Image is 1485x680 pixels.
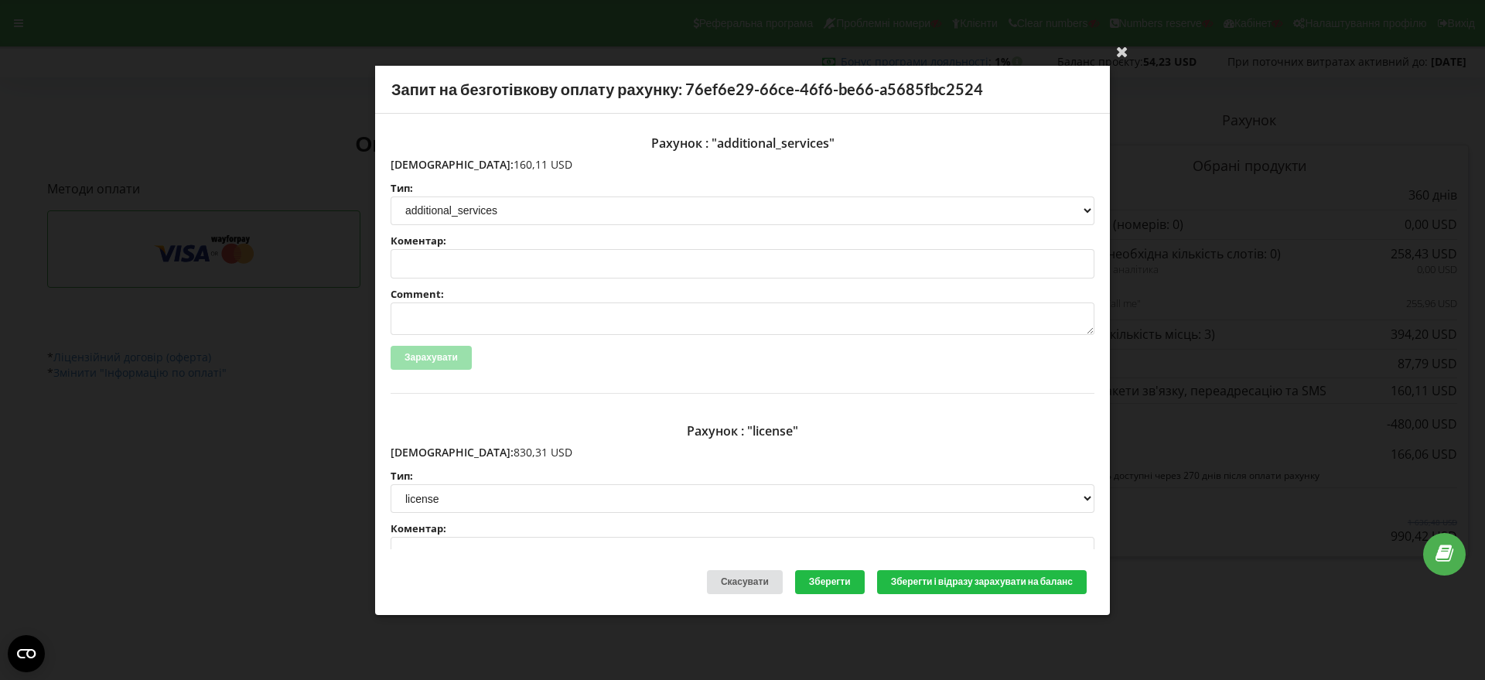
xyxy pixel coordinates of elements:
[8,635,45,672] button: Open CMP widget
[391,236,1094,246] label: Коментар:
[391,445,514,460] span: [DEMOGRAPHIC_DATA]:
[375,66,1110,114] div: Запит на безготівкову оплату рахунку: 76ef6e29-66ce-46f6-be66-a5685fbc2524
[391,471,1094,481] label: Тип:
[391,156,1094,172] p: 160,11 USD
[391,445,1094,460] p: 830,31 USD
[795,570,865,594] button: Зберегти
[391,156,514,171] span: [DEMOGRAPHIC_DATA]:
[391,183,1094,193] label: Тип:
[391,417,1094,445] div: Рахунок : "license"
[391,524,1094,534] label: Коментар:
[391,289,1094,299] label: Comment:
[877,570,1087,594] button: Зберегти і відразу зарахувати на баланс
[391,128,1094,156] div: Рахунок : "additional_services"
[707,570,783,594] div: Скасувати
